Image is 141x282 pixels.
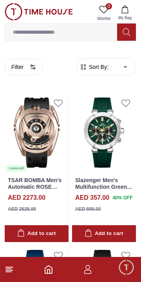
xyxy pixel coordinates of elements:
[8,177,61,203] a: TSAR BOMBA Men's Automatic ROSE GOLD Dial Watch - TB8213ASET-07
[87,63,108,71] span: Sort By:
[80,63,108,71] button: Sort By:
[75,206,101,213] div: AED 595.00
[94,3,114,23] a: 0Wishlist
[17,229,56,238] div: Add to cart
[106,3,112,9] span: 0
[5,93,69,172] img: TSAR BOMBA Men's Automatic ROSE GOLD Dial Watch - TB8213ASET-07
[75,177,132,203] a: Slazenger Men's Multifunction Green Dial Watch - SL.9.2564.2.05
[85,229,123,238] div: Add to cart
[5,225,69,242] button: Add to cart
[5,59,43,75] button: Filter
[8,193,45,202] h4: AED 2273.00
[118,259,135,276] div: Chat Widget
[6,165,26,172] div: 1 items left
[94,16,114,22] span: Wishlist
[44,265,53,274] a: Home
[75,193,109,202] h4: AED 357.00
[112,194,132,201] span: 40 % OFF
[8,206,36,213] div: AED 2525.00
[5,93,69,172] a: TSAR BOMBA Men's Automatic ROSE GOLD Dial Watch - TB8213ASET-071 items left
[72,93,136,172] img: Slazenger Men's Multifunction Green Dial Watch - SL.9.2564.2.05
[72,225,136,242] button: Add to cart
[5,3,73,20] img: ...
[115,15,135,21] span: My Bag
[114,3,136,23] button: My Bag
